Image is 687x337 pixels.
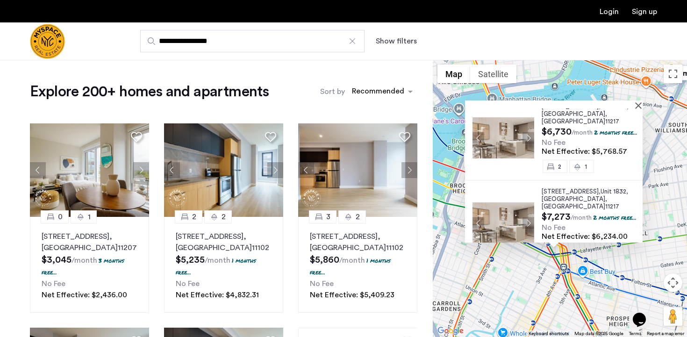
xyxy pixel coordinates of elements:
[585,163,587,169] span: 1
[600,8,619,15] a: Login
[30,24,65,59] a: Cazamio Logo
[176,231,272,253] p: [STREET_ADDRESS] 11102
[176,280,200,287] span: No Fee
[164,162,180,178] button: Previous apartment
[222,211,226,222] span: 2
[470,65,516,83] button: Show satellite imagery
[522,132,534,143] button: Next apartment
[298,162,314,178] button: Previous apartment
[542,148,627,155] span: Net Effective: $5,768.57
[529,330,569,337] button: Keyboard shortcuts
[605,203,619,209] span: 11217
[351,86,404,99] div: Recommended
[376,36,417,47] button: Show or hide filters
[601,103,629,109] span: Unit 1803,
[30,162,46,178] button: Previous apartment
[401,162,417,178] button: Next apartment
[472,132,484,143] button: Previous apartment
[58,211,63,222] span: 0
[435,325,466,337] img: Google
[542,212,571,222] span: $7,273
[205,257,230,264] sub: /month
[326,211,330,222] span: 3
[629,300,659,328] iframe: chat widget
[339,257,365,264] sub: /month
[42,255,72,265] span: $3,045
[647,330,684,337] a: Report a map error
[632,8,657,15] a: Registration
[522,217,534,229] button: Next apartment
[310,280,334,287] span: No Fee
[571,215,592,221] sub: /month
[601,188,628,194] span: Unit 1832,
[140,30,365,52] input: Apartment Search
[320,86,345,97] label: Sort by
[572,129,593,136] sub: /month
[472,117,534,158] img: Apartment photo
[664,307,682,326] button: Drag Pegman onto the map to open Street View
[30,24,65,59] img: logo
[30,82,269,101] h1: Explore 200+ homes and apartments
[133,162,149,178] button: Next apartment
[164,217,283,313] a: 22[STREET_ADDRESS], [GEOGRAPHIC_DATA]111021 months free...No FeeNet Effective: $4,832.31
[472,217,484,229] button: Previous apartment
[310,291,394,299] span: Net Effective: $5,409.23
[594,129,637,136] p: 2 months free...
[356,211,360,222] span: 2
[593,214,637,222] p: 2 months free...
[310,255,339,265] span: $5,860
[30,123,150,217] img: 1997_638519001096654587.png
[298,217,417,313] a: 32[STREET_ADDRESS], [GEOGRAPHIC_DATA]111021 months free...No FeeNet Effective: $5,409.23
[558,163,561,169] span: 2
[605,118,619,124] span: 11217
[542,188,601,194] span: [STREET_ADDRESS],
[437,65,470,83] button: Show street map
[176,291,259,299] span: Net Effective: $4,832.31
[542,127,572,136] span: $6,730
[42,231,137,253] p: [STREET_ADDRESS] 11207
[267,162,283,178] button: Next apartment
[542,111,605,117] span: [GEOGRAPHIC_DATA]
[310,231,406,253] p: [STREET_ADDRESS] 11102
[664,65,682,83] button: Toggle fullscreen view
[574,331,623,336] span: Map data ©2025 Google
[472,202,534,244] img: Apartment photo
[542,196,607,209] span: , [GEOGRAPHIC_DATA]
[347,83,417,100] ng-select: sort-apartment
[542,103,601,109] span: [STREET_ADDRESS],
[542,111,607,124] span: , [GEOGRAPHIC_DATA]
[460,150,500,171] div: $4,300
[164,123,284,217] img: 1997_638519968035243270.png
[629,330,641,337] a: Terms (opens in new tab)
[42,280,65,287] span: No Fee
[72,257,97,264] sub: /month
[176,255,205,265] span: $5,235
[542,139,565,146] span: No Fee
[542,224,565,231] span: No Fee
[542,196,605,202] span: [GEOGRAPHIC_DATA]
[542,233,628,240] span: Net Effective: $6,234.00
[298,123,418,217] img: 1997_638519968069068022.png
[88,211,91,222] span: 1
[637,102,644,108] button: Close
[664,273,682,292] button: Map camera controls
[192,211,196,222] span: 2
[435,325,466,337] a: Open this area in Google Maps (opens a new window)
[30,217,149,313] a: 01[STREET_ADDRESS], [GEOGRAPHIC_DATA]112073 months free...No FeeNet Effective: $2,436.00
[42,291,127,299] span: Net Effective: $2,436.00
